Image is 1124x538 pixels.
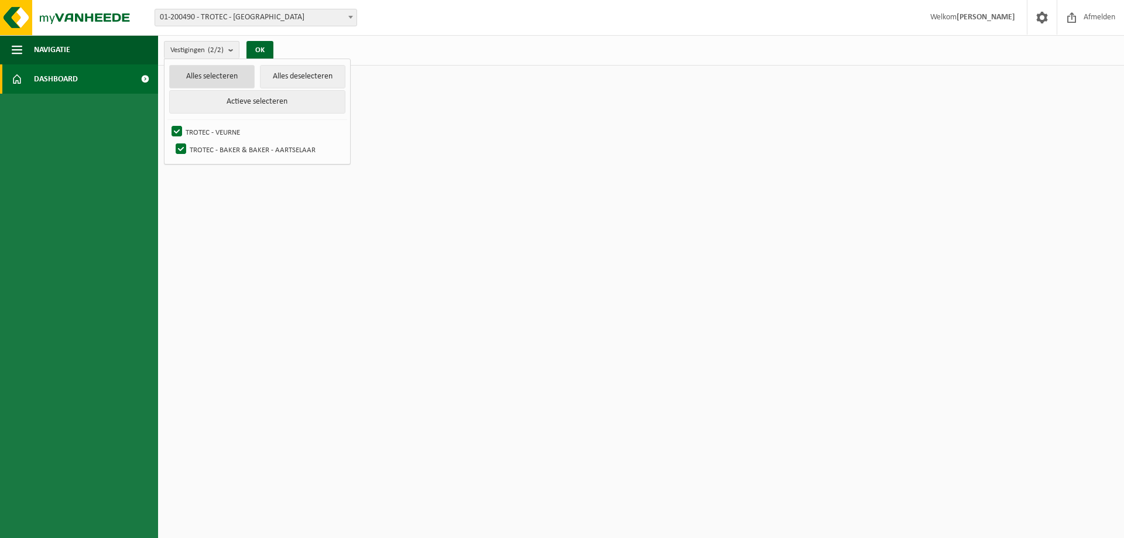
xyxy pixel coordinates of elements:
count: (2/2) [208,46,224,54]
label: TROTEC - VEURNE [169,123,345,141]
button: Vestigingen(2/2) [164,41,239,59]
span: Vestigingen [170,42,224,59]
span: Dashboard [34,64,78,94]
button: Alles selecteren [169,65,255,88]
span: Navigatie [34,35,70,64]
strong: [PERSON_NAME] [957,13,1015,22]
span: 01-200490 - TROTEC - VEURNE [155,9,357,26]
label: TROTEC - BAKER & BAKER - AARTSELAAR [173,141,345,158]
button: Alles deselecteren [260,65,345,88]
button: OK [246,41,273,60]
button: Actieve selecteren [169,90,345,114]
span: 01-200490 - TROTEC - VEURNE [155,9,357,26]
